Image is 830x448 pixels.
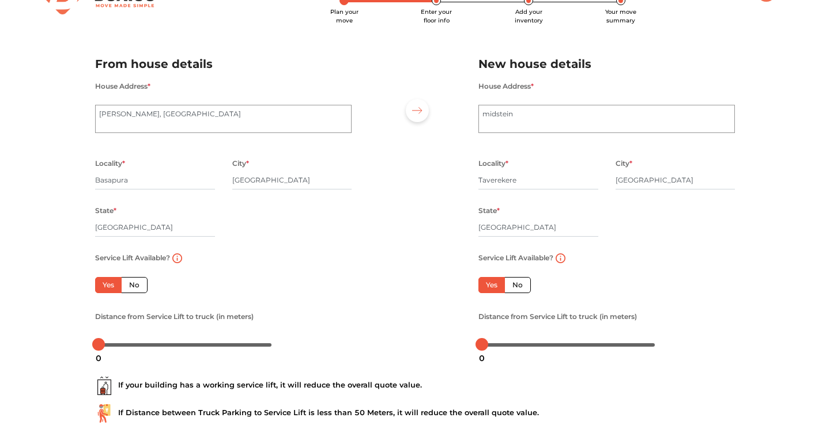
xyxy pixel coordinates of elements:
[91,348,106,368] div: 0
[95,404,735,423] div: If Distance between Truck Parking to Service Lift is less than 50 Meters, it will reduce the over...
[95,404,114,423] img: ...
[504,277,531,293] label: No
[616,156,632,171] label: City
[478,277,505,293] label: Yes
[95,203,116,218] label: State
[478,309,637,324] label: Distance from Service Lift to truck (in meters)
[478,156,508,171] label: Locality
[515,8,543,24] span: Add your inventory
[95,250,170,265] label: Service Lift Available?
[478,250,553,265] label: Service Lift Available?
[232,156,249,171] label: City
[95,79,150,94] label: House Address
[474,348,489,368] div: 0
[330,8,359,24] span: Plan your move
[605,8,636,24] span: Your move summary
[121,277,148,293] label: No
[95,277,122,293] label: Yes
[95,156,125,171] label: Locality
[95,55,352,74] h2: From house details
[95,377,114,395] img: ...
[95,105,352,134] textarea: [PERSON_NAME], [GEOGRAPHIC_DATA]
[95,377,735,395] div: If your building has a working service lift, it will reduce the overall quote value.
[478,55,735,74] h2: New house details
[421,8,452,24] span: Enter your floor info
[478,79,534,94] label: House Address
[478,203,500,218] label: State
[95,309,254,324] label: Distance from Service Lift to truck (in meters)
